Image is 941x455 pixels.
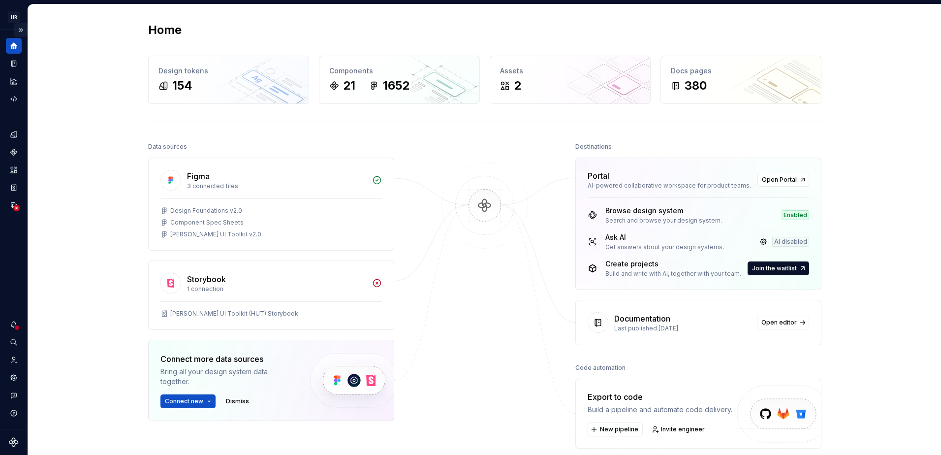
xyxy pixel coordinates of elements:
a: Storybook1 connection[PERSON_NAME] UI Toolkit (HUT) Storybook [148,260,394,330]
a: Design tokens [6,127,22,142]
div: Build and write with AI, together with your team. [605,270,741,278]
div: Bring all your design system data together. [160,367,293,387]
div: Ask AI [605,232,724,242]
a: Open editor [757,316,809,329]
span: New pipeline [600,425,638,433]
div: 1652 [383,78,409,94]
svg: Supernova Logo [9,437,19,447]
div: Portal [588,170,609,182]
button: New pipeline [588,422,643,436]
a: Analytics [6,73,22,89]
button: Search ⌘K [6,334,22,350]
div: Components [329,66,470,76]
div: 154 [172,78,192,94]
div: Search and browse your design system. [605,217,722,225]
div: Get answers about your design systems. [605,243,724,251]
button: Expand sidebar [14,23,28,37]
button: HR [2,6,26,28]
div: Docs pages [671,66,811,76]
div: AI disabled [772,237,809,247]
div: Documentation [614,313,670,325]
div: Connect more data sources [160,353,293,365]
div: Storybook [187,273,226,285]
div: Component Spec Sheets [170,219,244,227]
div: Code automation [575,361,626,375]
button: Notifications [6,317,22,332]
a: Open Portal [757,173,809,187]
a: Components211652 [319,56,480,104]
div: 3 connected files [187,182,366,190]
a: Storybook stories [6,180,22,195]
a: Docs pages380 [660,56,821,104]
span: Open Portal [762,176,797,184]
span: Connect new [165,397,203,405]
a: Components [6,144,22,160]
a: Invite engineer [649,422,709,436]
button: Connect new [160,394,216,408]
div: [PERSON_NAME] UI Toolkit (HUT) Storybook [170,310,298,318]
div: Create projects [605,259,741,269]
a: Documentation [6,56,22,71]
a: Home [6,38,22,54]
div: Data sources [148,140,187,154]
a: Design tokens154 [148,56,309,104]
button: Contact support [6,388,22,403]
div: Design tokens [158,66,299,76]
a: Data sources [6,197,22,213]
a: Assets [6,162,22,178]
div: Destinations [575,140,612,154]
button: Dismiss [221,394,253,408]
div: Figma [187,170,210,182]
span: Join the waitlist [752,264,797,272]
div: Build a pipeline and automate code delivery. [588,405,732,415]
div: HR [8,11,20,23]
div: Enabled [782,210,809,220]
div: [PERSON_NAME] UI Toolkit v2.0 [170,230,261,238]
div: 2 [514,78,521,94]
div: Export to code [588,391,732,403]
span: Dismiss [226,397,249,405]
a: Code automation [6,91,22,107]
div: Design Foundations v2.0 [170,207,242,215]
div: 380 [685,78,707,94]
div: 1 connection [187,285,366,293]
a: Assets2 [490,56,651,104]
div: AI-powered collaborative workspace for product teams. [588,182,752,190]
span: Open editor [761,319,797,326]
a: Settings [6,370,22,386]
h2: Home [148,22,182,38]
span: Invite engineer [661,425,705,433]
div: Assets [500,66,640,76]
div: Last published [DATE] [614,325,751,332]
a: Invite team [6,352,22,368]
div: 21 [343,78,355,94]
button: Join the waitlist [748,261,809,275]
a: Figma3 connected filesDesign Foundations v2.0Component Spec Sheets[PERSON_NAME] UI Toolkit v2.0 [148,158,394,251]
div: Browse design system [605,206,722,216]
